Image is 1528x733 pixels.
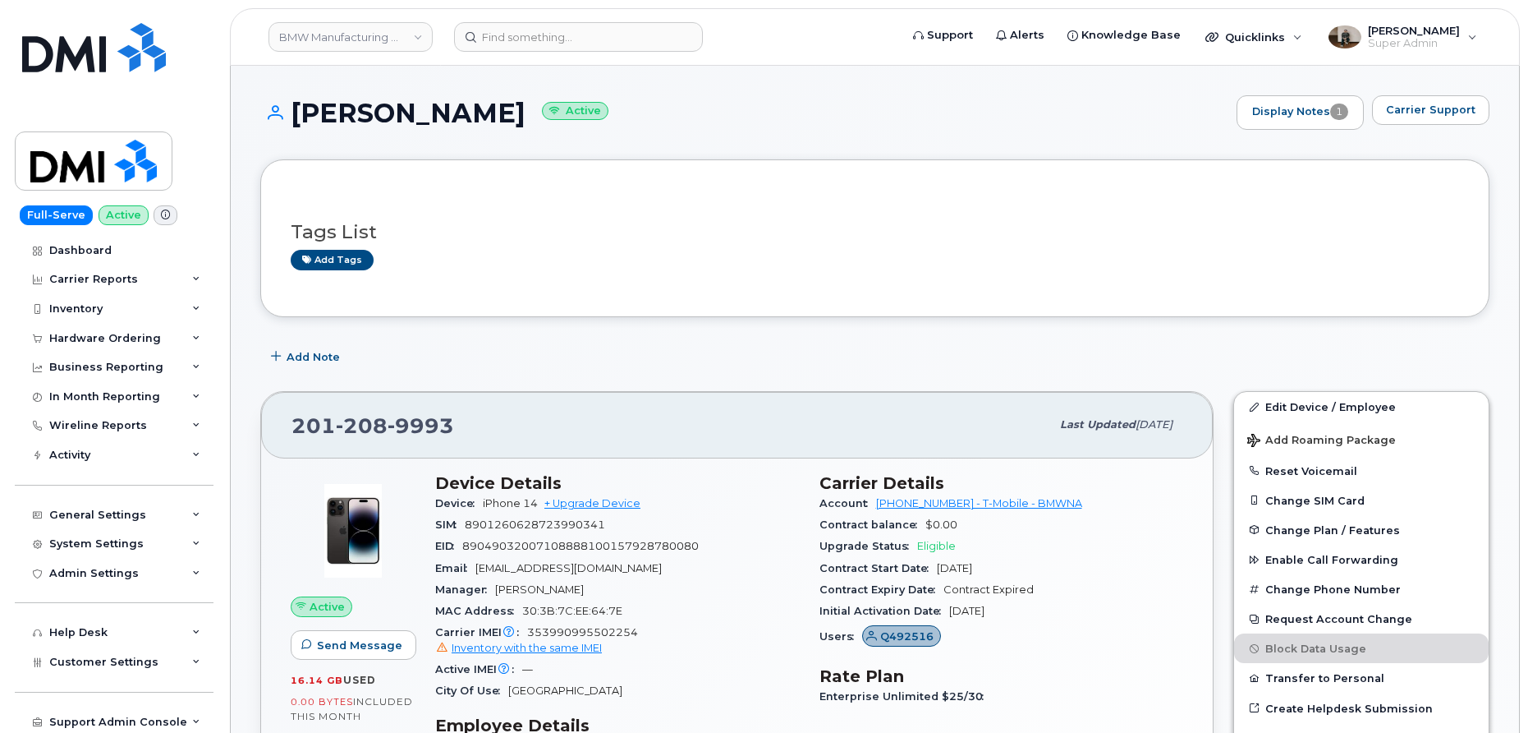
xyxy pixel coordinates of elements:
[542,102,608,121] small: Active
[291,696,353,708] span: 0.00 Bytes
[819,540,917,552] span: Upgrade Status
[880,629,934,644] span: Q492516
[1237,95,1364,130] a: Display Notes1
[291,413,454,438] span: 201
[522,605,622,617] span: 30:3B:7C:EE:64:7E
[1386,102,1475,118] span: Carrier Support
[483,497,538,509] span: iPhone 14
[291,695,413,722] span: included this month
[435,562,475,574] span: Email
[287,349,340,365] span: Add Note
[819,605,949,617] span: Initial Activation Date
[1372,95,1489,125] button: Carrier Support
[260,342,354,371] button: Add Note
[1234,663,1489,693] button: Transfer to Personal
[1265,523,1400,536] span: Change Plan / Features
[544,497,640,509] a: + Upgrade Device
[1234,422,1489,456] button: Add Roaming Package
[522,663,533,675] span: —
[310,599,345,615] span: Active
[943,583,1034,596] span: Contract Expired
[435,605,522,617] span: MAC Address
[435,519,465,531] span: SIM
[925,519,957,531] span: $0.00
[1234,515,1489,545] button: Change Plan / Features
[435,685,508,697] span: City Of Use
[819,519,925,531] span: Contract balance
[508,685,622,697] span: [GEOGRAPHIC_DATA]
[317,638,402,653] span: Send Message
[1234,486,1489,515] button: Change SIM Card
[1234,694,1489,723] a: Create Helpdesk Submission
[435,473,800,493] h3: Device Details
[876,497,1082,509] a: [PHONE_NUMBER] - T-Mobile - BMWNA
[917,540,956,552] span: Eligible
[1234,604,1489,634] button: Request Account Change
[435,583,495,596] span: Manager
[435,663,522,675] span: Active IMEI
[475,562,662,574] span: [EMAIL_ADDRESS][DOMAIN_NAME]
[495,583,584,596] span: [PERSON_NAME]
[388,413,454,438] span: 9993
[336,413,388,438] span: 208
[343,674,376,686] span: used
[435,626,800,656] span: 353990995502254
[1234,456,1489,486] button: Reset Voicemail
[1060,418,1136,431] span: Last updated
[1136,418,1172,431] span: [DATE]
[937,562,972,574] span: [DATE]
[1330,104,1348,120] span: 1
[1234,392,1489,422] a: Edit Device / Employee
[260,99,1228,127] h1: [PERSON_NAME]
[452,642,602,654] span: Inventory with the same IMEI
[862,630,942,643] a: Q492516
[819,666,1184,686] h3: Rate Plan
[462,540,699,552] span: 89049032007108888100157928780080
[435,540,462,552] span: EID
[819,497,876,509] span: Account
[1234,545,1489,574] button: Enable Call Forwarding
[291,250,374,270] a: Add tags
[1247,434,1396,449] span: Add Roaming Package
[819,690,992,703] span: Enterprise Unlimited $25/30
[1234,634,1489,663] button: Block Data Usage
[819,583,943,596] span: Contract Expiry Date
[1265,554,1398,566] span: Enable Call Forwarding
[465,519,605,531] span: 8901260628723990341
[291,222,1459,242] h3: Tags List
[291,630,416,660] button: Send Message
[435,642,602,654] a: Inventory with the same IMEI
[291,675,343,686] span: 16.14 GB
[1457,662,1516,721] iframe: Messenger Launcher
[435,497,483,509] span: Device
[819,630,862,643] span: Users
[304,482,402,580] img: image20231002-3703462-njx0qo.jpeg
[949,605,984,617] span: [DATE]
[819,562,937,574] span: Contract Start Date
[819,473,1184,493] h3: Carrier Details
[435,626,527,638] span: Carrier IMEI
[1234,574,1489,604] button: Change Phone Number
